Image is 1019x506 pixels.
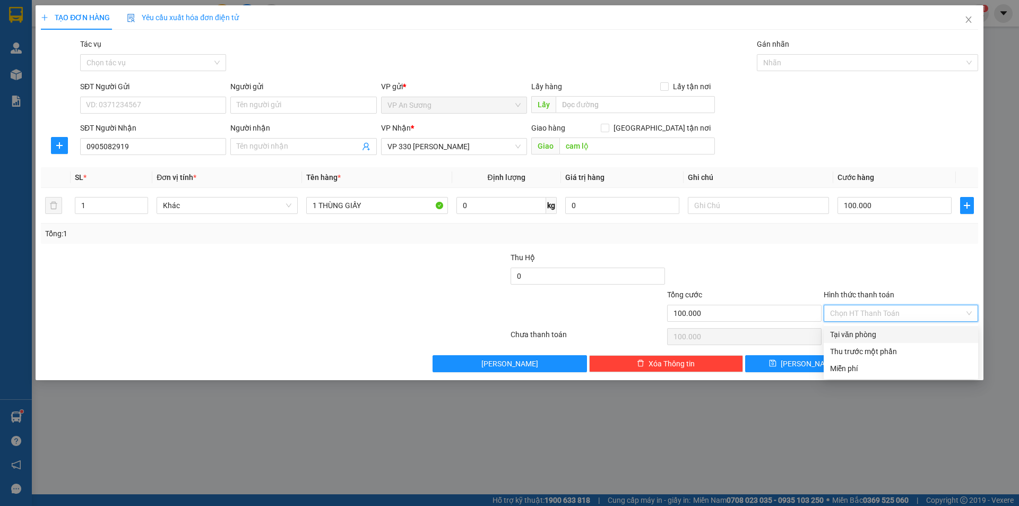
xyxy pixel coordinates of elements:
[684,167,833,188] th: Ghi chú
[9,9,83,35] div: VP An Sương
[381,124,411,132] span: VP Nhận
[559,138,715,155] input: Dọc đường
[481,358,538,370] span: [PERSON_NAME]
[9,35,83,49] div: 0938224504
[51,137,68,154] button: plus
[565,173,605,182] span: Giá trị hàng
[531,96,556,113] span: Lấy
[531,138,559,155] span: Giao
[41,14,48,21] span: plus
[488,173,525,182] span: Định lượng
[387,97,521,113] span: VP An Sương
[230,81,376,92] div: Người gửi
[745,355,860,372] button: save[PERSON_NAME]
[531,82,562,91] span: Lấy hàng
[75,173,83,182] span: SL
[91,61,212,80] span: [PERSON_NAME]
[509,329,666,347] div: Chưa thanh toán
[381,81,527,92] div: VP gửi
[546,197,557,214] span: kg
[163,198,291,213] span: Khác
[45,228,393,239] div: Tổng: 1
[781,358,837,370] span: [PERSON_NAME]
[157,173,196,182] span: Đơn vị tính
[589,355,744,372] button: deleteXóa Thông tin
[961,201,973,210] span: plus
[80,40,101,48] label: Tác vụ
[556,96,715,113] input: Dọc đường
[964,15,973,24] span: close
[669,81,715,92] span: Lấy tận nơi
[9,10,25,21] span: Gửi:
[91,9,212,35] div: VP 330 [PERSON_NAME]
[667,290,702,299] span: Tổng cước
[511,253,535,262] span: Thu Hộ
[960,197,974,214] button: plus
[830,346,972,357] div: Thu trước một phần
[41,13,110,22] span: TẠO ĐƠN HÀNG
[824,290,894,299] label: Hình thức thanh toán
[387,139,521,155] span: VP 330 Lê Duẫn
[127,13,239,22] span: Yêu cầu xuất hóa đơn điện tử
[688,197,829,214] input: Ghi Chú
[91,35,212,49] div: 0981847224
[306,173,341,182] span: Tên hàng
[362,142,370,151] span: user-add
[830,329,972,340] div: Tại văn phòng
[531,124,565,132] span: Giao hàng
[80,122,226,134] div: SĐT Người Nhận
[837,173,874,182] span: Cước hàng
[230,122,376,134] div: Người nhận
[51,141,67,150] span: plus
[830,363,972,374] div: Miễn phí
[565,197,679,214] input: 0
[637,359,644,368] span: delete
[80,81,226,92] div: SĐT Người Gửi
[91,49,106,61] span: DĐ:
[954,5,983,35] button: Close
[306,197,447,214] input: VD: Bàn, Ghế
[769,359,776,368] span: save
[649,358,695,370] span: Xóa Thông tin
[433,355,587,372] button: [PERSON_NAME]
[45,197,62,214] button: delete
[91,10,116,21] span: Nhận:
[757,40,789,48] label: Gán nhãn
[609,122,715,134] span: [GEOGRAPHIC_DATA] tận nơi
[127,14,135,22] img: icon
